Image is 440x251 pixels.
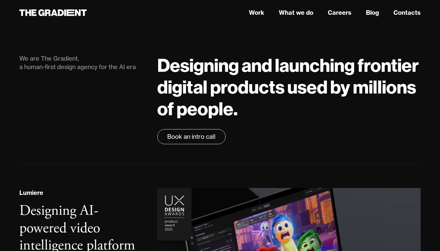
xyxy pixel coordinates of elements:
[19,188,43,197] div: Lumiere
[249,8,264,17] a: Work
[328,8,351,17] a: Careers
[279,8,313,17] a: What we do
[19,54,145,71] div: We are The Gradient, a human-first design agency for the AI era
[157,54,421,119] h1: Designing and launching frontier digital products used by millions of people.
[157,129,226,144] a: Book an intro call
[393,8,421,17] a: Contacts
[366,8,379,17] a: Blog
